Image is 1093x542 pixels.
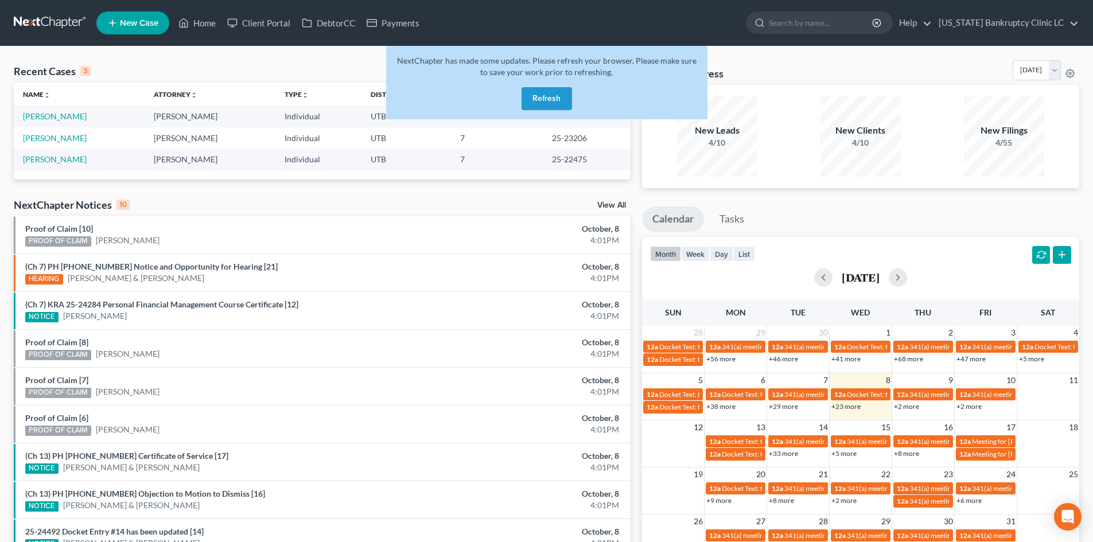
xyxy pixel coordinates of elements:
[897,497,908,505] span: 12a
[972,390,1083,399] span: 341(a) meeting for [PERSON_NAME]
[429,488,619,500] div: October, 8
[429,272,619,284] div: 4:01PM
[25,375,88,385] a: Proof of Claim [7]
[755,514,767,528] span: 27
[25,262,278,271] a: (Ch 7) PH [PHONE_NUMBER] Notice and Opportunity for Hearing [21]
[275,106,361,127] td: Individual
[1005,467,1017,481] span: 24
[693,467,704,481] span: 19
[120,19,158,28] span: New Case
[947,326,954,340] span: 2
[96,424,160,435] a: [PERSON_NAME]
[760,373,767,387] span: 6
[755,467,767,481] span: 20
[296,13,361,33] a: DebtorCC
[1068,420,1079,434] span: 18
[722,390,824,399] span: Docket Text: for [PERSON_NAME]
[361,106,451,127] td: UTB
[647,355,658,364] span: 12a
[956,496,982,505] a: +6 more
[979,307,991,317] span: Fri
[772,437,783,446] span: 12a
[25,224,93,233] a: Proof of Claim [10]
[959,342,971,351] span: 12a
[1019,354,1044,363] a: +5 more
[23,133,87,143] a: [PERSON_NAME]
[25,274,63,284] div: HEARING
[25,350,91,360] div: PROOF OF CLAIM
[915,307,931,317] span: Thu
[956,402,982,411] a: +2 more
[429,223,619,235] div: October, 8
[769,354,798,363] a: +46 more
[429,424,619,435] div: 4:01PM
[25,501,59,512] div: NOTICE
[429,348,619,360] div: 4:01PM
[709,531,721,540] span: 12a
[429,299,619,310] div: October, 8
[709,390,721,399] span: 12a
[190,92,197,99] i: unfold_more
[943,420,954,434] span: 16
[972,531,1083,540] span: 341(a) meeting for [PERSON_NAME]
[397,56,697,77] span: NextChapter has made some updates. Please refresh your browser. Please make sure to save your wor...
[834,531,846,540] span: 12a
[44,92,50,99] i: unfold_more
[791,307,806,317] span: Tue
[63,500,200,511] a: [PERSON_NAME] & [PERSON_NAME]
[429,310,619,322] div: 4:01PM
[25,463,59,474] div: NOTICE
[897,531,908,540] span: 12a
[847,437,958,446] span: 341(a) meeting for [PERSON_NAME]
[772,531,783,540] span: 12a
[947,373,954,387] span: 9
[522,87,572,110] button: Refresh
[361,13,425,33] a: Payments
[1005,514,1017,528] span: 31
[755,420,767,434] span: 13
[659,390,762,399] span: Docket Text: for [PERSON_NAME]
[647,342,658,351] span: 12a
[429,526,619,537] div: October, 8
[964,137,1044,149] div: 4/55
[361,127,451,149] td: UTB
[772,390,783,399] span: 12a
[25,426,91,436] div: PROOF OF CLAIM
[772,342,783,351] span: 12a
[784,531,895,540] span: 341(a) meeting for [PERSON_NAME]
[361,149,451,170] td: UTB
[1072,326,1079,340] span: 4
[116,200,130,210] div: 10
[371,90,409,99] a: Districtunfold_more
[25,337,88,347] a: Proof of Claim [8]
[722,484,824,493] span: Docket Text: for [PERSON_NAME]
[706,354,736,363] a: +56 more
[429,261,619,272] div: October, 8
[894,354,923,363] a: +68 more
[956,354,986,363] a: +47 more
[897,437,908,446] span: 12a
[722,531,1003,540] span: 341(a) meeting for [PERSON_NAME] [PERSON_NAME] & [MEDICAL_DATA][PERSON_NAME]
[820,124,901,137] div: New Clients
[818,326,829,340] span: 30
[847,390,950,399] span: Docket Text: for [PERSON_NAME]
[543,127,631,149] td: 25-23206
[25,388,91,398] div: PROOF OF CLAIM
[451,127,542,149] td: 7
[429,412,619,424] div: October, 8
[943,467,954,481] span: 23
[706,402,736,411] a: +38 more
[173,13,221,33] a: Home
[972,450,1062,458] span: Meeting for [PERSON_NAME]
[709,450,721,458] span: 12a
[697,373,704,387] span: 5
[285,90,309,99] a: Typeunfold_more
[709,484,721,493] span: 12a
[647,390,658,399] span: 12a
[972,484,1083,493] span: 341(a) meeting for [PERSON_NAME]
[909,342,1020,351] span: 341(a) meeting for [PERSON_NAME]
[847,342,950,351] span: Docket Text: for [PERSON_NAME]
[818,514,829,528] span: 28
[755,326,767,340] span: 29
[1005,373,1017,387] span: 10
